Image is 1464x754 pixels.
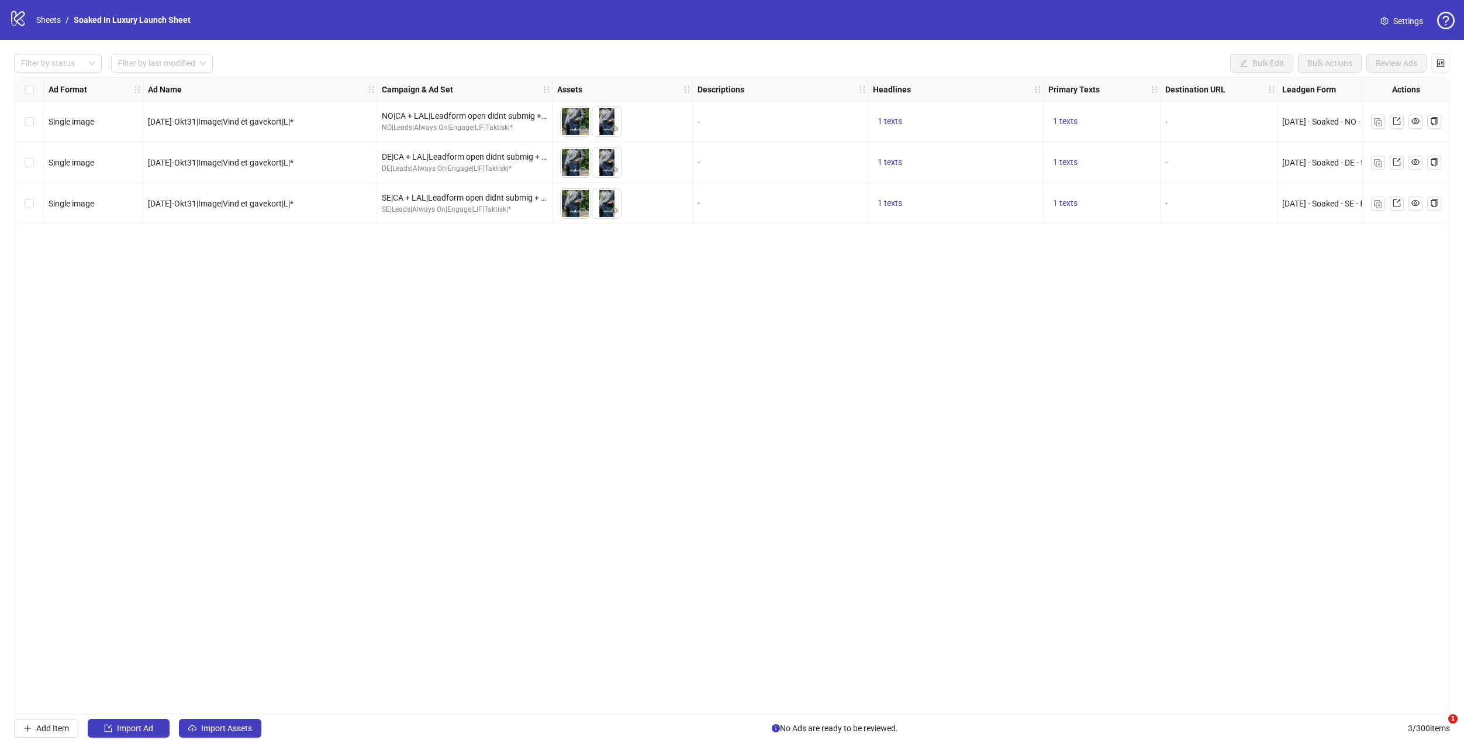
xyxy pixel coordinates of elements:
span: holder [691,85,699,94]
span: holder [1276,85,1284,94]
strong: Actions [1392,83,1420,96]
span: No Ads are ready to be reviewed. [772,722,898,735]
img: Asset 2 [592,189,621,218]
a: Sheets [34,13,63,26]
div: NO|Leads|Always On|Engage|LIF|Taktisk|* [382,122,547,133]
span: info-circle [772,724,780,732]
span: - [1165,199,1168,208]
span: Import Assets [201,724,252,733]
strong: Assets [557,83,582,96]
div: Select all rows [15,78,44,101]
div: Resize Primary Texts column [1157,78,1160,101]
span: eye [579,166,587,174]
div: Resize Ad Format column [140,78,143,101]
span: holder [1042,85,1050,94]
button: 1 texts [1048,156,1082,170]
button: Preview [576,163,590,177]
button: Bulk Actions [1298,54,1362,73]
span: 1 texts [878,157,902,167]
span: eye [610,125,619,133]
button: Preview [576,204,590,218]
img: Asset 1 [561,189,590,218]
span: holder [1268,85,1276,94]
span: [DATE]-Okt31|Image|Vind et gavekort|L|* [148,199,294,208]
strong: Headlines [873,83,911,96]
span: holder [141,85,150,94]
span: holder [683,85,691,94]
button: Duplicate [1371,197,1385,211]
span: eye [1411,199,1420,207]
span: 1 texts [878,116,902,126]
span: holder [1159,85,1167,94]
button: Configure table settings [1431,54,1450,73]
div: [DATE] - Soaked - DE - fornavn, efternavn, email, køn, permission [1282,156,1389,169]
div: Resize Campaign & Ad Set column [549,78,552,101]
button: Preview [576,122,590,136]
img: Duplicate [1374,118,1382,126]
span: export [1393,199,1401,207]
span: eye [610,166,619,174]
span: holder [367,85,375,94]
span: Import Ad [117,724,153,733]
button: 1 texts [1048,115,1082,129]
button: Review Ads [1366,54,1427,73]
button: Bulk Edit [1230,54,1293,73]
button: Preview [607,204,621,218]
strong: Ad Name [148,83,182,96]
strong: Descriptions [698,83,744,96]
button: Duplicate [1371,115,1385,129]
span: 1 texts [1053,198,1078,208]
button: 1 texts [1048,197,1082,211]
span: 1 texts [1053,157,1078,167]
span: 1 texts [1053,116,1078,126]
div: Resize Ad Name column [374,78,377,101]
div: Resize Descriptions column [865,78,868,101]
span: Single image [49,158,94,167]
span: holder [133,85,141,94]
img: Duplicate [1374,159,1382,167]
span: eye [1411,117,1420,125]
span: Single image [49,199,94,208]
img: Asset 2 [592,148,621,177]
img: Asset 1 [561,107,590,136]
li: / [65,13,69,26]
strong: Ad Format [49,83,87,96]
div: [DATE] - Soaked - SE - fornavn, efternavn, email, køn, permission [1282,197,1389,210]
div: Select row 3 [15,183,44,224]
button: Import Assets [179,719,261,738]
strong: Leadgen Form [1282,83,1336,96]
div: Resize Destination URL column [1274,78,1277,101]
span: eye [579,206,587,215]
div: Select row 2 [15,142,44,183]
div: DE|Leads|Always On|Engage|LIF|Taktisk|* [382,163,547,174]
span: holder [543,85,551,94]
span: 1 [1448,714,1458,724]
button: Preview [607,122,621,136]
span: eye [1411,158,1420,166]
span: - [1165,117,1168,126]
span: - [1165,158,1168,167]
button: Duplicate [1371,156,1385,170]
button: 1 texts [873,156,907,170]
button: 1 texts [873,115,907,129]
button: Import Ad [88,719,170,738]
a: Soaked In Luxury Launch Sheet [71,13,193,26]
span: holder [1151,85,1159,94]
div: Select row 1 [15,101,44,142]
iframe: Intercom live chat [1424,714,1452,742]
span: export [1393,158,1401,166]
span: holder [375,85,384,94]
span: eye [579,125,587,133]
span: Add Item [36,724,69,733]
span: import [104,724,112,732]
img: Asset 1 [561,148,590,177]
span: Single image [49,117,94,126]
span: cloud-upload [188,724,196,732]
a: Settings [1371,12,1432,30]
span: copy [1430,117,1438,125]
span: holder [866,85,875,94]
div: [DATE] - Soaked - NO - fornavn, efternavn, email, køn, permission [1282,115,1389,128]
span: 1 texts [878,198,902,208]
span: question-circle [1437,12,1455,29]
span: control [1437,59,1445,67]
